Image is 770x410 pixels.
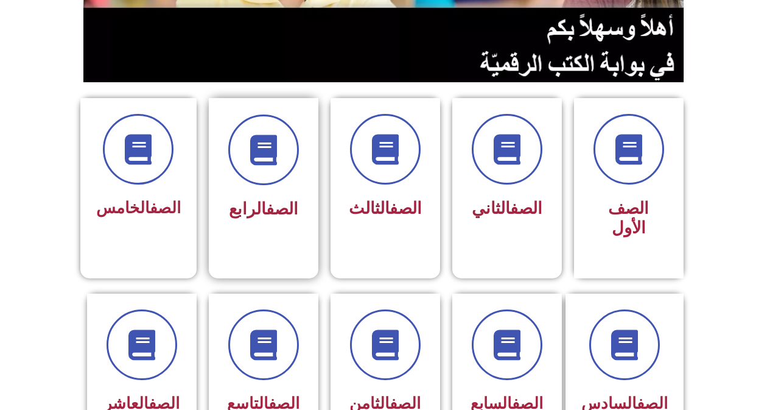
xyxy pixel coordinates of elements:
[390,199,422,218] a: الصف
[96,199,181,217] span: الخامس
[510,199,542,218] a: الصف
[608,199,649,238] span: الصف الأول
[229,199,298,219] span: الرابع
[266,199,298,219] a: الصف
[349,199,422,218] span: الثالث
[472,199,542,218] span: الثاني
[150,199,181,217] a: الصف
